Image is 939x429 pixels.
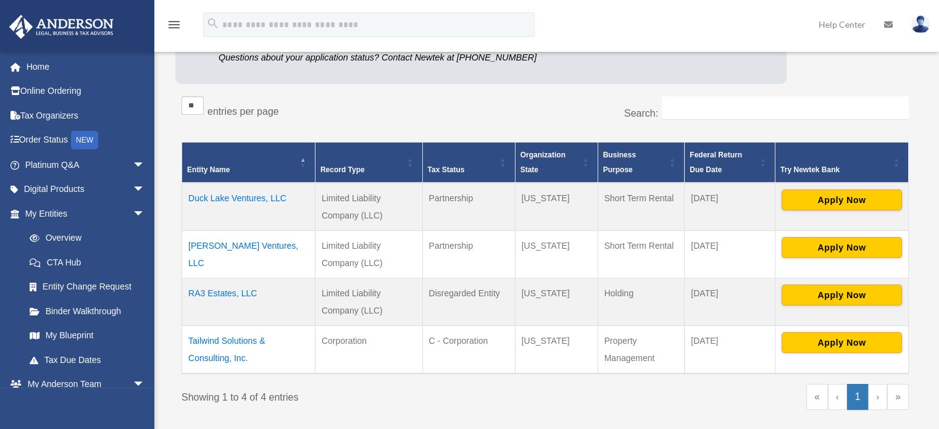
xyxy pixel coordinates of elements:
[911,15,930,33] img: User Pic
[806,384,828,410] a: First
[133,152,157,178] span: arrow_drop_down
[422,278,515,325] td: Disregarded Entity
[624,108,658,119] label: Search:
[9,201,157,226] a: My Entitiesarrow_drop_down
[315,142,422,183] th: Record Type: Activate to sort
[320,165,365,174] span: Record Type
[9,128,164,153] a: Order StatusNEW
[9,152,164,177] a: Platinum Q&Aarrow_drop_down
[71,131,98,149] div: NEW
[6,15,117,39] img: Anderson Advisors Platinum Portal
[520,151,565,174] span: Organization State
[17,323,157,348] a: My Blueprint
[9,79,164,104] a: Online Ordering
[9,103,164,128] a: Tax Organizers
[598,325,685,373] td: Property Management
[182,142,315,183] th: Entity Name: Activate to invert sorting
[187,165,230,174] span: Entity Name
[315,230,422,278] td: Limited Liability Company (LLC)
[515,142,598,183] th: Organization State: Activate to sort
[685,325,775,373] td: [DATE]
[685,142,775,183] th: Federal Return Due Date: Activate to sort
[167,17,182,32] i: menu
[780,162,890,177] div: Try Newtek Bank
[315,325,422,373] td: Corporation
[182,384,536,406] div: Showing 1 to 4 of 4 entries
[182,278,315,325] td: RA3 Estates, LLC
[17,275,157,299] a: Entity Change Request
[782,190,902,210] button: Apply Now
[598,142,685,183] th: Business Purpose: Activate to sort
[315,278,422,325] td: Limited Liability Company (LLC)
[422,142,515,183] th: Tax Status: Activate to sort
[17,348,157,372] a: Tax Due Dates
[182,325,315,373] td: Tailwind Solutions & Consulting, Inc.
[690,151,742,174] span: Federal Return Due Date
[207,106,279,117] label: entries per page
[782,237,902,258] button: Apply Now
[133,201,157,227] span: arrow_drop_down
[182,183,315,231] td: Duck Lake Ventures, LLC
[315,183,422,231] td: Limited Liability Company (LLC)
[598,278,685,325] td: Holding
[17,250,157,275] a: CTA Hub
[428,165,465,174] span: Tax Status
[422,230,515,278] td: Partnership
[782,332,902,353] button: Apply Now
[17,226,151,251] a: Overview
[9,372,164,397] a: My Anderson Teamarrow_drop_down
[685,278,775,325] td: [DATE]
[515,230,598,278] td: [US_STATE]
[206,17,220,30] i: search
[133,177,157,202] span: arrow_drop_down
[17,299,157,323] a: Binder Walkthrough
[422,183,515,231] td: Partnership
[775,142,908,183] th: Try Newtek Bank : Activate to sort
[598,230,685,278] td: Short Term Rental
[515,325,598,373] td: [US_STATE]
[515,278,598,325] td: [US_STATE]
[598,183,685,231] td: Short Term Rental
[782,285,902,306] button: Apply Now
[515,183,598,231] td: [US_STATE]
[685,230,775,278] td: [DATE]
[9,54,164,79] a: Home
[219,50,596,65] p: Questions about your application status? Contact Newtek at [PHONE_NUMBER]
[9,177,164,202] a: Digital Productsarrow_drop_down
[167,22,182,32] a: menu
[422,325,515,373] td: C - Corporation
[603,151,636,174] span: Business Purpose
[685,183,775,231] td: [DATE]
[182,230,315,278] td: [PERSON_NAME] Ventures, LLC
[133,372,157,398] span: arrow_drop_down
